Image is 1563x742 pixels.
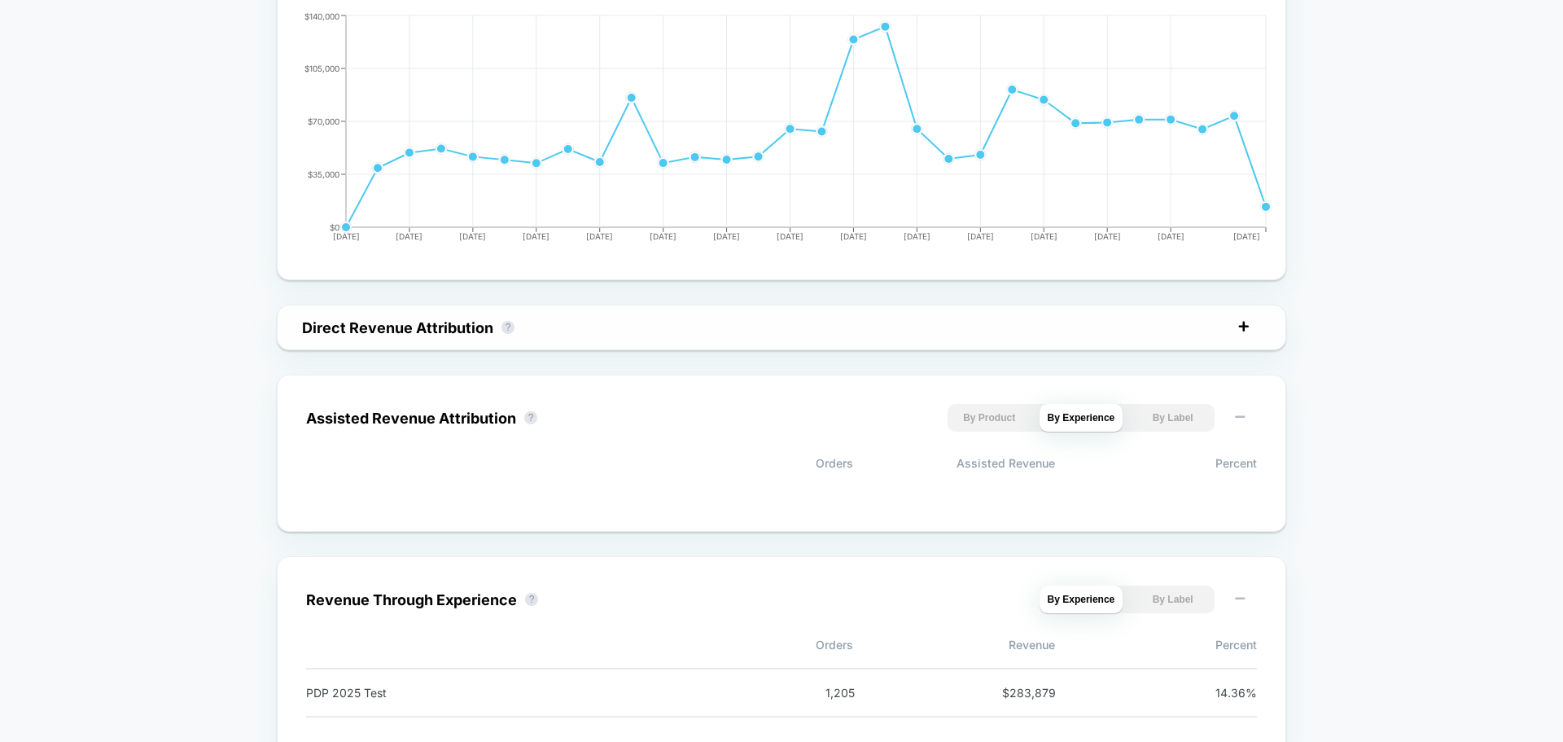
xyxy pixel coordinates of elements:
tspan: $140,000 [304,11,339,21]
tspan: [DATE] [1094,231,1121,241]
tspan: [DATE] [333,231,360,241]
button: By Label [1131,404,1215,432]
button: By Experience [1040,586,1123,613]
span: Percent [1055,638,1257,652]
span: 14.36 % [1184,686,1257,700]
tspan: [DATE] [523,231,549,241]
button: By Label [1131,586,1215,613]
div: Direct Revenue Attribution [302,319,493,336]
tspan: [DATE] [459,231,486,241]
tspan: [DATE] [713,231,740,241]
button: ? [524,411,537,424]
tspan: $70,000 [308,116,339,126]
tspan: [DATE] [904,231,930,241]
tspan: [DATE] [967,231,994,241]
span: 1,205 [781,686,855,700]
tspan: [DATE] [586,231,613,241]
span: Assisted Revenue [853,456,1055,470]
span: Percent [1055,456,1257,470]
tspan: [DATE] [396,231,422,241]
tspan: [DATE] [1233,231,1260,241]
button: ? [501,321,514,334]
span: $ 283,879 [983,686,1056,700]
span: Revenue [853,638,1055,652]
tspan: $35,000 [308,169,339,179]
button: ? [525,593,538,606]
span: Orders [651,638,853,652]
tspan: $105,000 [304,64,339,73]
div: Revenue Through Experience [306,591,517,608]
tspan: $0 [330,222,339,232]
tspan: [DATE] [840,231,867,241]
span: Orders [651,456,853,470]
button: By Product [948,404,1031,432]
tspan: [DATE] [650,231,676,241]
tspan: [DATE] [1158,231,1184,241]
button: By Experience [1040,404,1123,432]
tspan: [DATE] [777,231,803,241]
div: PDP 2025 Test [306,686,734,700]
div: Assisted Revenue Attribution [306,410,516,427]
tspan: [DATE] [1031,231,1057,241]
